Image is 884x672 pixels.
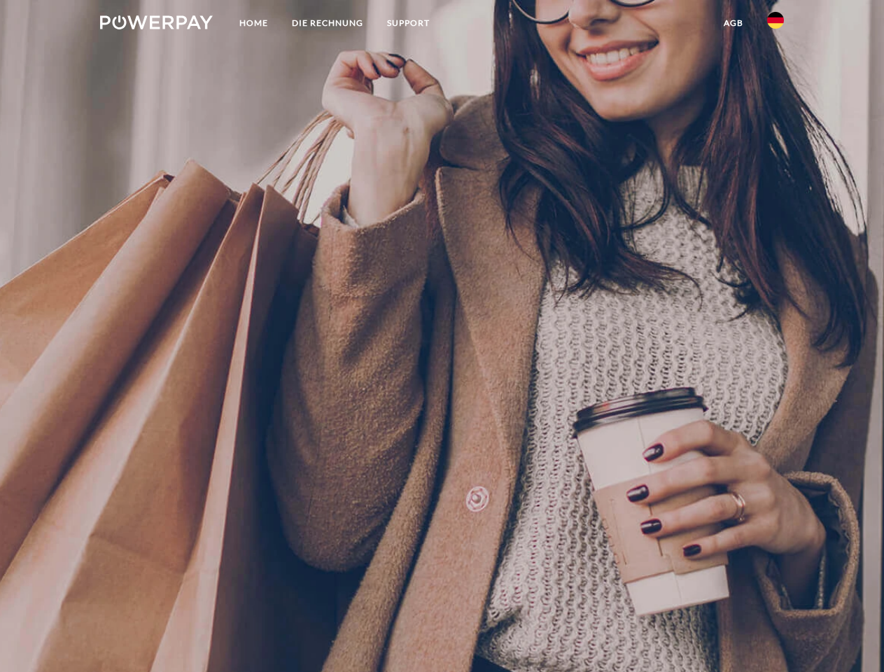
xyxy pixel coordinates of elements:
[767,12,784,29] img: de
[227,10,280,36] a: Home
[280,10,375,36] a: DIE RECHNUNG
[712,10,755,36] a: agb
[100,15,213,29] img: logo-powerpay-white.svg
[375,10,442,36] a: SUPPORT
